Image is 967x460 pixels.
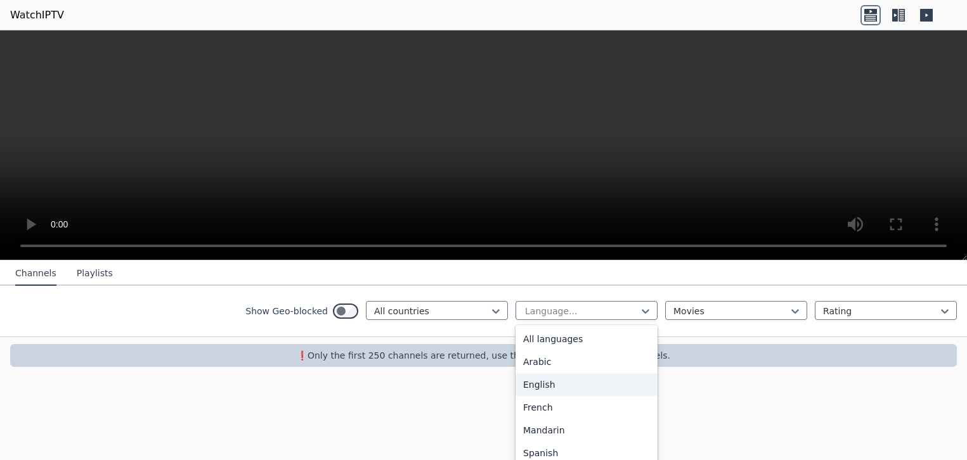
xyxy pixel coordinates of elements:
div: Mandarin [516,419,658,442]
div: French [516,396,658,419]
p: ❗️Only the first 250 channels are returned, use the filters to narrow down channels. [15,349,952,362]
div: English [516,373,658,396]
label: Show Geo-blocked [245,305,328,317]
button: Channels [15,262,56,286]
div: Arabic [516,350,658,373]
button: Playlists [77,262,113,286]
div: All languages [516,328,658,350]
a: WatchIPTV [10,8,64,23]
